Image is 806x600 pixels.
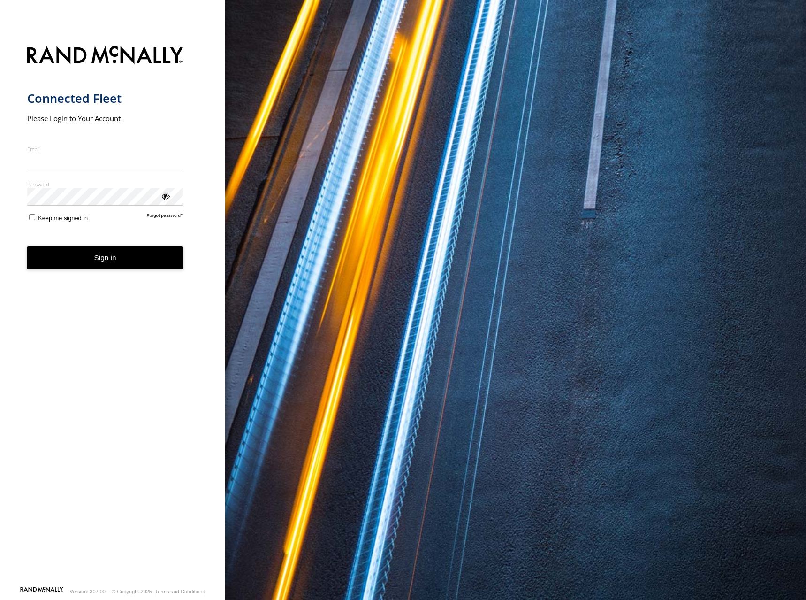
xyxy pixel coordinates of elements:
[38,215,88,222] span: Keep me signed in
[160,191,170,200] div: ViewPassword
[27,246,183,269] button: Sign in
[70,589,106,594] div: Version: 307.00
[29,214,35,220] input: Keep me signed in
[155,589,205,594] a: Terms and Conditions
[27,181,183,188] label: Password
[27,91,183,106] h1: Connected Fleet
[27,40,198,586] form: main
[27,146,183,153] label: Email
[27,114,183,123] h2: Please Login to Your Account
[27,44,183,68] img: Rand McNally
[20,587,63,596] a: Visit our Website
[147,213,183,222] a: Forgot password?
[112,589,205,594] div: © Copyright 2025 -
